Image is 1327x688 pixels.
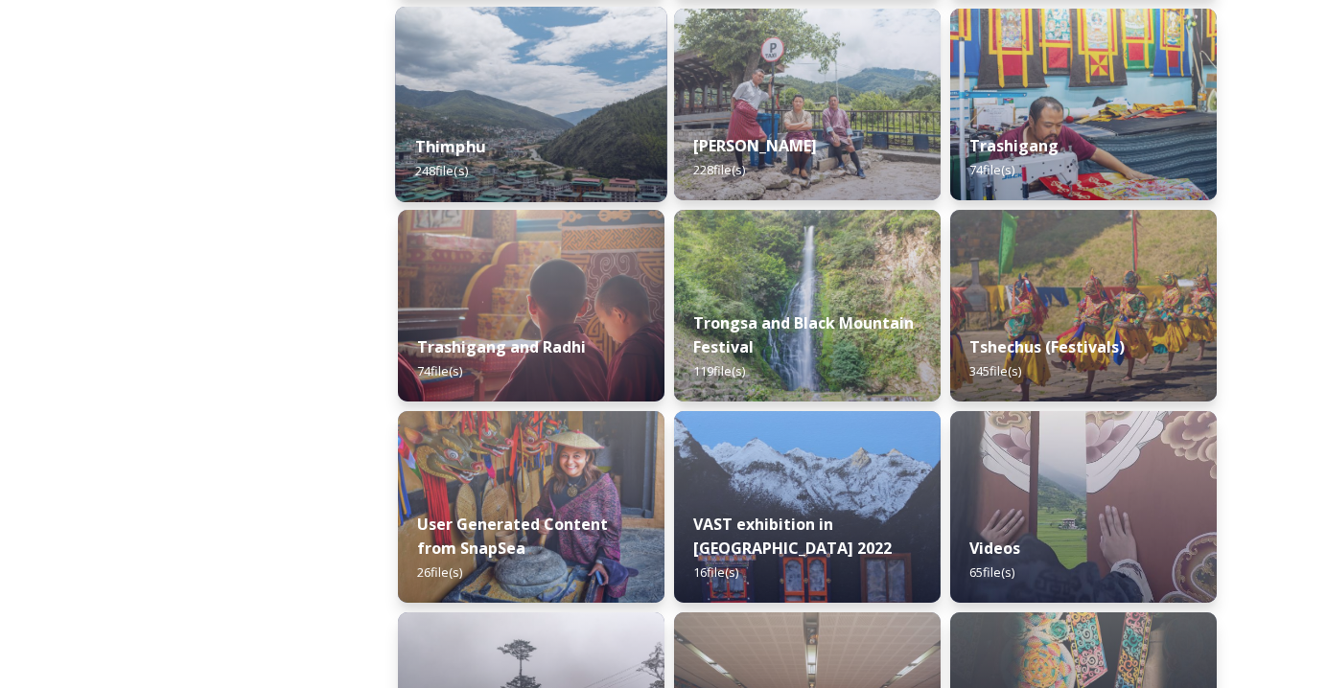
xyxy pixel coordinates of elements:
[417,362,462,379] span: 74 file(s)
[693,135,817,156] strong: [PERSON_NAME]
[969,563,1014,581] span: 65 file(s)
[674,210,941,401] img: 2022-10-01%252018.12.56.jpg
[674,411,941,603] img: VAST%2520Bhutan%2520art%2520exhibition%2520in%2520Brussels3.jpg
[417,514,608,559] strong: User Generated Content from SnapSea
[950,210,1217,401] img: Dechenphu%2520Festival14.jpg
[969,161,1014,178] span: 74 file(s)
[693,563,738,581] span: 16 file(s)
[395,7,667,202] img: Thimphu%2520190723%2520by%2520Amp%2520Sripimanwat-43.jpg
[674,9,941,200] img: Trashi%2520Yangtse%2520090723%2520by%2520Amp%2520Sripimanwat-187.jpg
[969,362,1021,379] span: 345 file(s)
[969,336,1125,357] strong: Tshechus (Festivals)
[693,514,892,559] strong: VAST exhibition in [GEOGRAPHIC_DATA] 2022
[950,411,1217,603] img: Textile.jpg
[417,563,462,581] span: 26 file(s)
[693,362,745,379] span: 119 file(s)
[969,135,1059,156] strong: Trashigang
[398,411,664,603] img: 0FDA4458-C9AB-4E2F-82A6-9DC136F7AE71.jpeg
[693,312,914,357] strong: Trongsa and Black Mountain Festival
[415,136,485,157] strong: Thimphu
[950,9,1217,200] img: Trashigang%2520and%2520Rangjung%2520060723%2520by%2520Amp%2520Sripimanwat-66.jpg
[417,336,586,357] strong: Trashigang and Radhi
[398,210,664,401] img: Trashigang%2520and%2520Rangjung%2520060723%2520by%2520Amp%2520Sripimanwat-32.jpg
[969,538,1020,559] strong: Videos
[415,162,468,179] span: 248 file(s)
[693,161,745,178] span: 228 file(s)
